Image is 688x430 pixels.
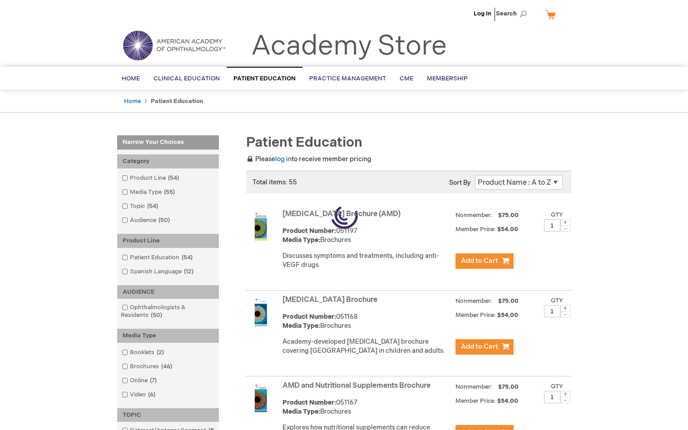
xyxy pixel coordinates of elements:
span: 6 [146,391,158,398]
a: Media Type55 [119,188,178,197]
a: [MEDICAL_DATA] Brochure [282,296,377,304]
div: 051197 Brochures [282,227,451,245]
strong: Member Price: [455,226,496,233]
input: Qty [544,305,560,317]
div: Category [117,154,219,168]
span: 46 [159,363,174,370]
label: Qty [551,297,563,304]
div: Media Type [117,329,219,343]
a: Ophthalmologists & Residents50 [119,303,217,320]
span: $54.00 [497,226,520,233]
div: 051167 Brochures [282,398,451,416]
span: Patient Education [233,75,296,82]
span: 55 [162,188,177,196]
a: Spanish Language12 [119,267,197,276]
strong: Nonmember: [455,381,492,393]
strong: Product Number: [282,227,336,235]
a: Academy Store [251,30,447,63]
a: AMD and Nutritional Supplements Brochure [282,381,431,390]
a: log in [275,155,292,163]
input: Qty [544,391,560,403]
span: 2 [154,349,166,356]
span: Clinical Education [153,75,220,82]
span: 7 [148,377,159,384]
div: AUDIENCE [117,285,219,299]
label: Sort By [449,179,470,187]
span: 50 [148,311,164,319]
strong: Media Type: [282,408,320,415]
strong: Media Type: [282,322,320,330]
a: Online7 [119,376,160,385]
span: 50 [156,217,172,224]
span: Search [496,5,530,23]
a: Patient Education54 [119,253,196,262]
p: Academy-developed [MEDICAL_DATA] brochure covering [GEOGRAPHIC_DATA] in children and adults. [282,337,451,356]
div: TOPIC [117,408,219,422]
img: Age-Related Macular Degeneration Brochure (AMD) [246,212,275,241]
span: CME [400,75,413,82]
span: 54 [145,203,160,210]
a: Brochures46 [119,362,176,371]
div: 051168 Brochures [282,312,451,331]
a: Booklets2 [119,348,168,357]
strong: Nonmember: [455,296,492,307]
span: $75.00 [497,297,520,305]
span: Practice Management [309,75,386,82]
span: Membership [427,75,468,82]
img: Amblyopia Brochure [246,297,275,326]
img: AMD and Nutritional Supplements Brochure [246,383,275,412]
span: $54.00 [497,397,520,405]
span: Total items: 55 [252,178,297,186]
input: Qty [544,219,560,232]
span: 54 [179,254,195,261]
strong: Narrow Your Choices [117,135,219,150]
span: Add to Cart [461,342,498,351]
a: [MEDICAL_DATA] Brochure (AMD) [282,210,401,218]
strong: Media Type: [282,236,320,244]
a: Log In [474,10,491,17]
span: Please to receive member pricing [246,155,371,163]
span: $75.00 [497,383,520,390]
label: Qty [551,211,563,218]
div: Product Line [117,234,219,248]
strong: Product Number: [282,399,336,406]
button: Add to Cart [455,253,514,269]
strong: Member Price: [455,311,496,319]
span: Home [122,75,140,82]
a: Topic54 [119,202,162,211]
span: $54.00 [497,311,520,319]
p: Discusses symptoms and treatments, including anti-VEGF drugs [282,252,451,270]
strong: Product Number: [282,313,336,321]
span: Add to Cart [461,257,498,265]
a: Audience50 [119,216,173,225]
a: Video6 [119,390,159,399]
a: Product Line54 [119,174,183,183]
span: Patient Education [246,134,362,151]
label: Qty [551,383,563,390]
span: $75.00 [497,212,520,219]
span: 54 [166,174,181,182]
strong: Member Price: [455,397,496,405]
strong: Nonmember: [455,210,492,221]
button: Add to Cart [455,339,514,355]
a: Home [124,98,141,105]
strong: Patient Education [151,98,203,105]
span: 12 [182,268,196,275]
